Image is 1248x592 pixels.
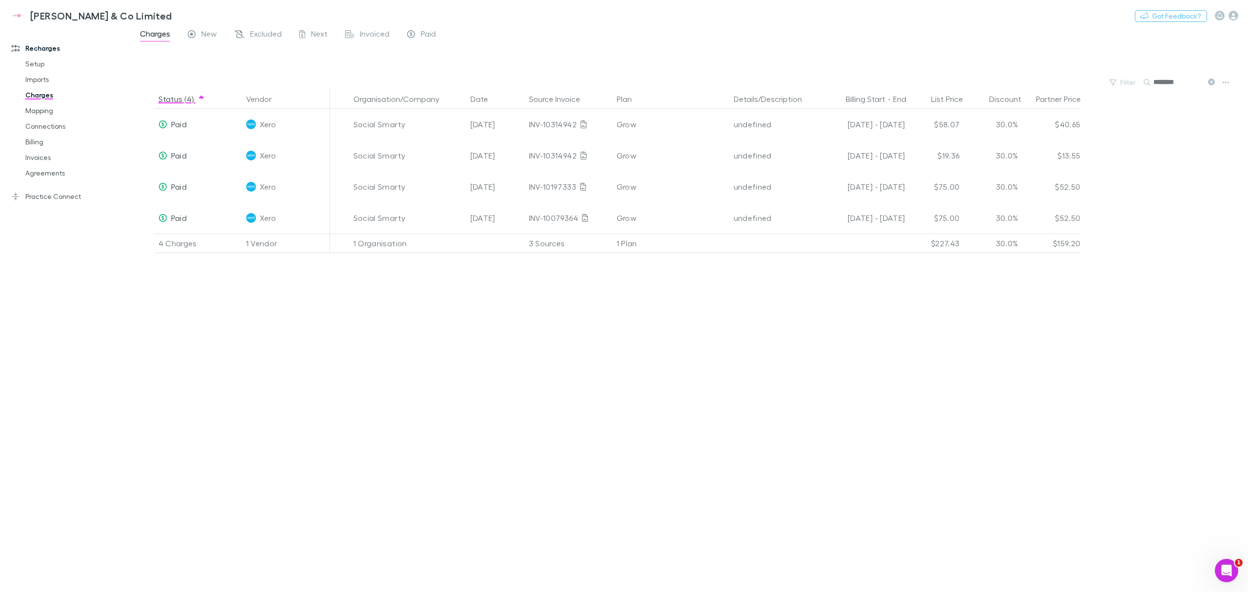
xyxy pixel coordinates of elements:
[821,171,905,202] div: [DATE] - [DATE]
[171,119,187,129] span: Paid
[470,89,500,109] button: Date
[16,72,139,87] a: Imports
[1022,234,1081,253] div: $159.20
[171,151,187,160] span: Paid
[821,89,916,109] div: -
[964,171,1022,202] div: 30.0%
[617,109,726,140] div: Grow
[905,109,964,140] div: $58.07
[2,189,139,204] a: Practice Connect
[16,165,139,181] a: Agreements
[171,213,187,222] span: Paid
[821,140,905,171] div: [DATE] - [DATE]
[905,171,964,202] div: $75.00
[260,109,276,140] span: Xero
[617,89,643,109] button: Plan
[1036,89,1092,109] button: Partner Price
[529,202,609,234] div: INV-10079364
[734,140,814,171] div: undefined
[467,202,525,234] div: [DATE]
[931,89,975,109] button: List Price
[10,10,26,21] img: Epplett & Co Limited's Logo
[734,202,814,234] div: undefined
[353,171,463,202] div: Social Smarty
[140,29,170,41] span: Charges
[529,109,609,140] div: INV-10314942
[529,140,609,171] div: INV-10314942
[1215,559,1238,582] iframe: Intercom live chat
[353,140,463,171] div: Social Smarty
[1022,202,1081,234] div: $52.50
[353,109,463,140] div: Social Smarty
[353,89,451,109] button: Organisation/Company
[734,109,814,140] div: undefined
[905,202,964,234] div: $75.00
[821,202,905,234] div: [DATE] - [DATE]
[964,234,1022,253] div: 30.0%
[246,89,283,109] button: Vendor
[353,202,463,234] div: Social Smarty
[846,89,885,109] button: Billing Start
[613,234,730,253] div: 1 Plan
[525,234,613,253] div: 3 Sources
[201,29,217,41] span: New
[16,103,139,118] a: Mapping
[1135,10,1207,22] button: Got Feedback?
[964,140,1022,171] div: 30.0%
[260,202,276,234] span: Xero
[617,171,726,202] div: Grow
[242,234,330,253] div: 1 Vendor
[246,182,256,192] img: Xero's Logo
[964,202,1022,234] div: 30.0%
[734,89,814,109] button: Details/Description
[350,234,467,253] div: 1 Organisation
[734,171,814,202] div: undefined
[4,4,178,27] a: [PERSON_NAME] & Co Limited
[16,150,139,165] a: Invoices
[1022,140,1081,171] div: $13.55
[1022,109,1081,140] div: $40.65
[905,140,964,171] div: $19.36
[821,109,905,140] div: [DATE] - [DATE]
[16,118,139,134] a: Connections
[893,89,906,109] button: End
[16,87,139,103] a: Charges
[171,182,187,191] span: Paid
[529,171,609,202] div: INV-10197333
[246,213,256,223] img: Xero's Logo
[1235,559,1243,567] span: 1
[30,10,172,21] h3: [PERSON_NAME] & Co Limited
[905,234,964,253] div: $227.43
[617,140,726,171] div: Grow
[158,89,205,109] button: Status (4)
[467,109,525,140] div: [DATE]
[989,89,1033,109] button: Discount
[529,89,592,109] button: Source Invoice
[311,29,328,41] span: Next
[467,140,525,171] div: [DATE]
[16,56,139,72] a: Setup
[260,171,276,202] span: Xero
[260,140,276,171] span: Xero
[964,109,1022,140] div: 30.0%
[2,40,139,56] a: Recharges
[246,119,256,129] img: Xero's Logo
[617,202,726,234] div: Grow
[246,151,256,160] img: Xero's Logo
[1105,77,1142,88] button: Filter
[155,234,242,253] div: 4 Charges
[250,29,282,41] span: Excluded
[16,134,139,150] a: Billing
[421,29,436,41] span: Paid
[1022,171,1081,202] div: $52.50
[360,29,390,41] span: Invoiced
[467,171,525,202] div: [DATE]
